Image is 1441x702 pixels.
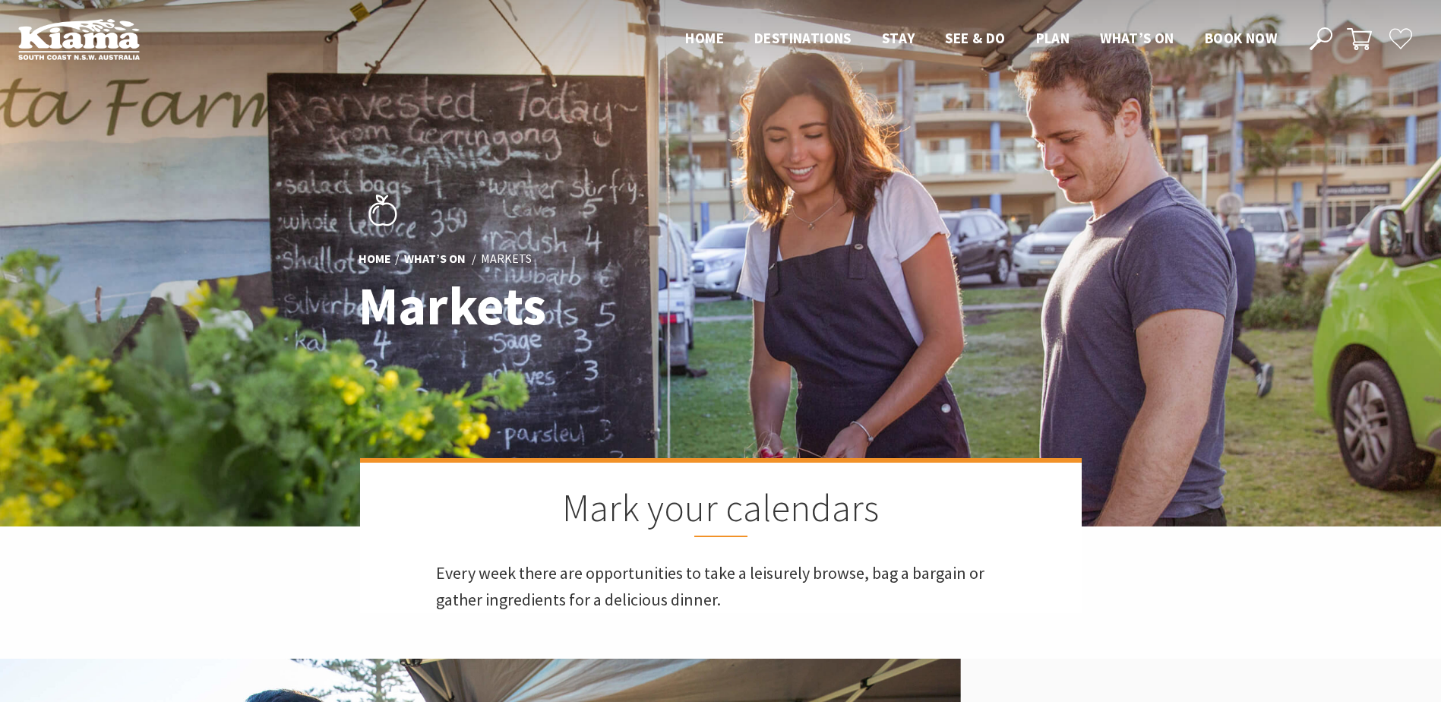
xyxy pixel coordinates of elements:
a: What’s On [404,251,466,267]
span: Plan [1036,29,1070,47]
li: Markets [481,249,532,269]
span: Stay [882,29,915,47]
nav: Main Menu [670,27,1292,52]
span: See & Do [945,29,1005,47]
h1: Markets [359,277,788,335]
a: Home [359,251,391,267]
p: Every week there are opportunities to take a leisurely browse, bag a bargain or gather ingredient... [436,560,1006,613]
h2: Mark your calendars [436,485,1006,537]
span: Book now [1205,29,1277,47]
img: Kiama Logo [18,18,140,60]
span: Home [685,29,724,47]
span: What’s On [1100,29,1174,47]
span: Destinations [754,29,852,47]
